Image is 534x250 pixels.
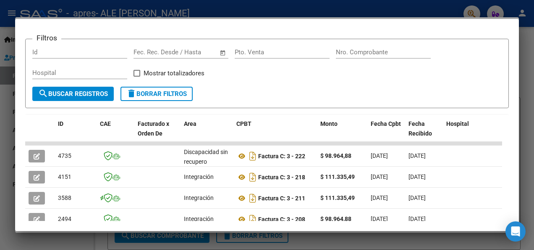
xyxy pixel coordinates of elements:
span: Borrar Filtros [126,90,187,98]
strong: $ 98.964,88 [320,152,351,159]
span: Fecha Recibido [408,120,432,137]
span: Integración [184,194,214,201]
button: Borrar Filtros [120,87,193,101]
strong: Factura C: 3 - 222 [258,153,305,160]
span: [DATE] [371,215,388,222]
i: Descargar documento [247,213,258,226]
input: Fecha fin [175,48,216,56]
span: Buscar Registros [38,90,108,98]
span: [DATE] [408,173,426,180]
span: Mostrar totalizadores [144,68,204,78]
i: Descargar documento [247,149,258,163]
span: 3588 [58,194,71,201]
mat-icon: search [38,88,48,98]
span: CAE [100,120,111,127]
datatable-header-cell: CPBT [233,115,317,152]
span: Area [184,120,196,127]
span: [DATE] [371,152,388,159]
span: Facturado x Orden De [138,120,169,137]
strong: $ 111.335,49 [320,173,355,180]
span: [DATE] [371,194,388,201]
strong: Factura C: 3 - 211 [258,195,305,202]
span: 4735 [58,152,71,159]
span: [DATE] [371,173,388,180]
datatable-header-cell: Hospital [443,115,506,152]
strong: $ 111.335,49 [320,194,355,201]
datatable-header-cell: ID [55,115,97,152]
datatable-header-cell: Monto [317,115,367,152]
h3: Filtros [32,32,61,43]
span: Fecha Cpbt [371,120,401,127]
div: Open Intercom Messenger [505,221,526,242]
i: Descargar documento [247,191,258,205]
strong: Factura C: 3 - 218 [258,174,305,181]
span: ID [58,120,63,127]
strong: Factura C: 3 - 208 [258,216,305,223]
span: Monto [320,120,338,127]
datatable-header-cell: Fecha Cpbt [367,115,405,152]
datatable-header-cell: CAE [97,115,134,152]
span: Hospital [446,120,469,127]
span: [DATE] [408,152,426,159]
input: Fecha inicio [133,48,168,56]
button: Open calendar [218,48,228,58]
span: CPBT [236,120,251,127]
span: Discapacidad sin recupero [184,149,228,165]
datatable-header-cell: Fecha Recibido [405,115,443,152]
datatable-header-cell: Facturado x Orden De [134,115,181,152]
span: Integración [184,173,214,180]
strong: $ 98.964,88 [320,215,351,222]
datatable-header-cell: Area [181,115,233,152]
span: 4151 [58,173,71,180]
span: [DATE] [408,215,426,222]
span: [DATE] [408,194,426,201]
button: Buscar Registros [32,87,114,101]
span: Integración [184,215,214,222]
mat-icon: delete [126,88,136,98]
i: Descargar documento [247,170,258,184]
span: 2494 [58,215,71,222]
